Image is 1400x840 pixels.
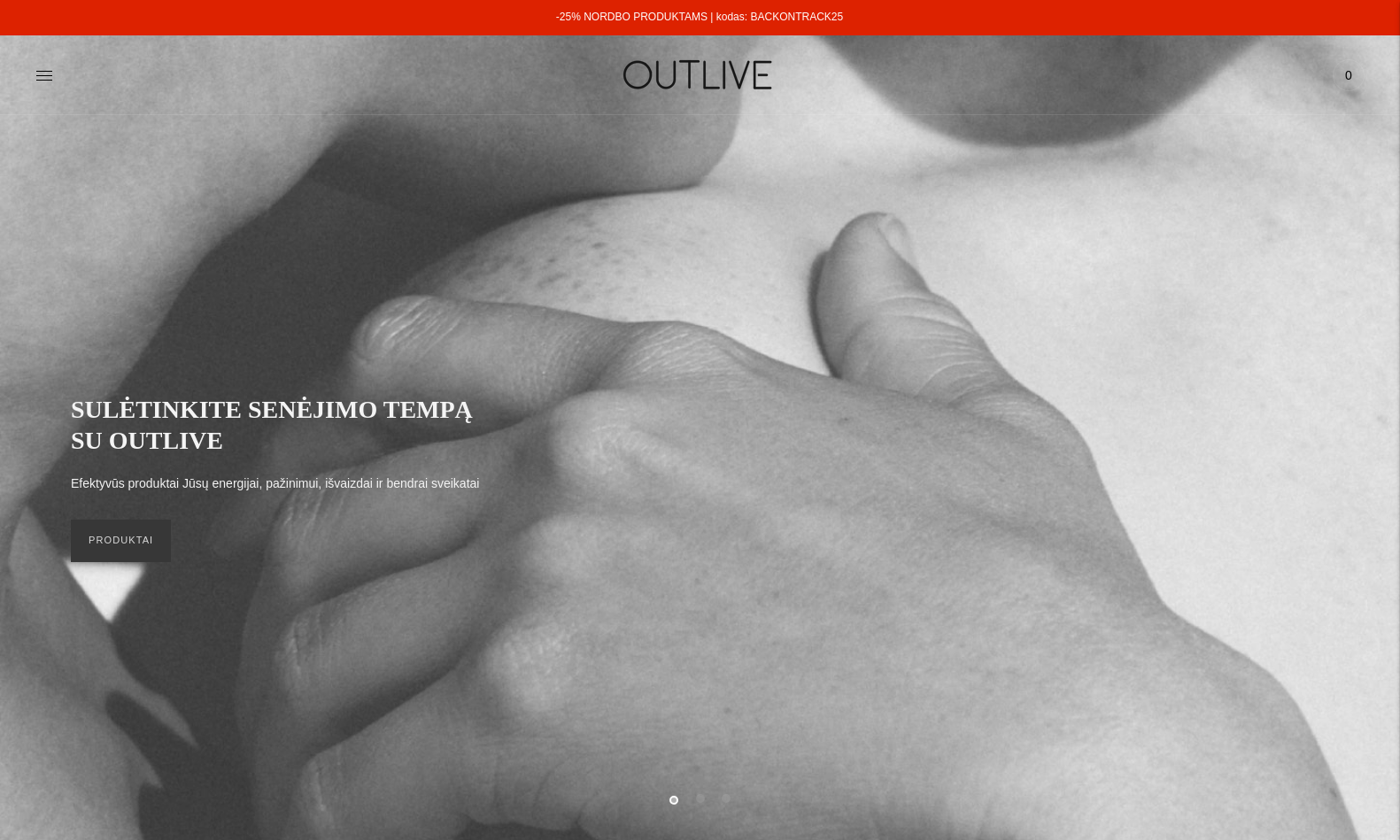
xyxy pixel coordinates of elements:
a: 0 [1333,56,1365,95]
a: PRODUKTAI [71,520,171,562]
h2: SULĖTINKITE SENĖJIMO TEMPĄ SU OUTLIVE [71,394,496,456]
p: Efektyvūs produktai Jūsų energijai, pažinimui, išvaizdai ir bendrai sveikatai [71,474,479,495]
button: Move carousel to slide 1 [669,796,678,805]
button: Move carousel to slide 3 [722,794,731,803]
span: 0 [1336,63,1361,88]
img: OUTLIVE [589,44,810,105]
button: Move carousel to slide 2 [696,794,705,803]
a: -25% NORDBO PRODUKTAMS | kodas: BACKONTRACK25 [556,11,843,23]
